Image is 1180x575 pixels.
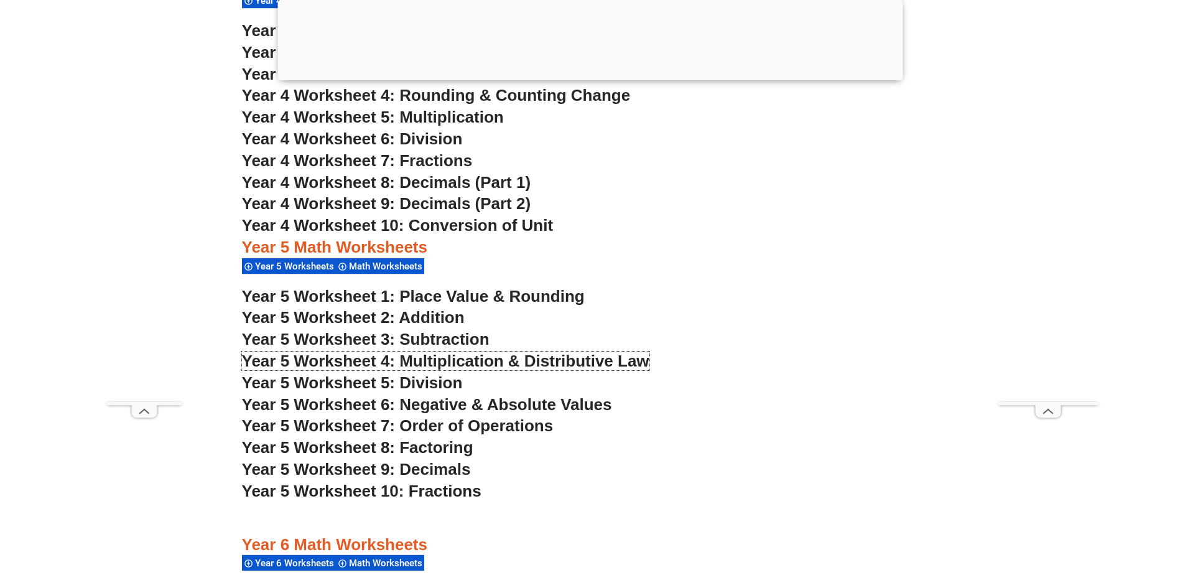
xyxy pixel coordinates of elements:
[242,373,463,392] a: Year 5 Worksheet 5: Division
[242,237,939,258] h3: Year 5 Math Worksheets
[242,151,473,170] a: Year 4 Worksheet 7: Fractions
[255,558,338,569] span: Year 6 Worksheets
[242,21,489,40] a: Year 4 Worksheet 1: Place Value
[336,554,424,571] div: Math Worksheets
[242,86,631,105] a: Year 4 Worksheet 4: Rounding & Counting Change
[242,65,490,83] a: Year 4 Worksheet 3: Subtraction
[336,258,424,274] div: Math Worksheets
[242,258,336,274] div: Year 5 Worksheets
[242,43,465,62] a: Year 4 Worksheet 2: Addition
[242,482,481,500] a: Year 5 Worksheet 10: Fractions
[242,395,612,414] a: Year 5 Worksheet 6: Negative & Absolute Values
[242,129,463,148] a: Year 4 Worksheet 6: Division
[998,29,1098,402] iframe: Advertisement
[242,287,585,306] a: Year 5 Worksheet 1: Place Value & Rounding
[242,438,473,457] a: Year 5 Worksheet 8: Factoring
[255,261,338,272] span: Year 5 Worksheets
[242,173,531,192] a: Year 4 Worksheet 8: Decimals (Part 1)
[242,416,554,435] a: Year 5 Worksheet 7: Order of Operations
[242,352,649,370] a: Year 5 Worksheet 4: Multiplication & Distributive Law
[242,108,504,126] a: Year 4 Worksheet 5: Multiplication
[349,261,426,272] span: Math Worksheets
[242,554,336,571] div: Year 6 Worksheets
[349,558,426,569] span: Math Worksheets
[973,434,1180,575] iframe: Chat Widget
[242,216,554,235] a: Year 4 Worksheet 10: Conversion of Unit
[242,460,471,479] a: Year 5 Worksheet 9: Decimals
[242,535,939,556] h3: Year 6 Math Worksheets
[242,194,531,213] a: Year 4 Worksheet 9: Decimals (Part 2)
[242,330,490,348] a: Year 5 Worksheet 3: Subtraction
[107,29,182,402] iframe: Advertisement
[242,308,465,327] a: Year 5 Worksheet 2: Addition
